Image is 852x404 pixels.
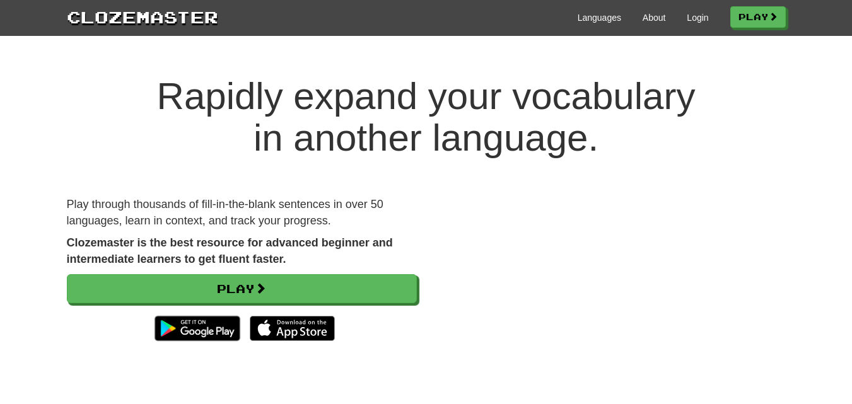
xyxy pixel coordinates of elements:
a: About [643,11,666,24]
a: Play [67,274,417,303]
a: Languages [578,11,621,24]
img: Get it on Google Play [148,309,246,347]
a: Login [687,11,708,24]
strong: Clozemaster is the best resource for advanced beginner and intermediate learners to get fluent fa... [67,236,393,265]
a: Play [730,6,786,28]
a: Clozemaster [67,5,218,28]
p: Play through thousands of fill-in-the-blank sentences in over 50 languages, learn in context, and... [67,197,417,229]
img: Download_on_the_App_Store_Badge_US-UK_135x40-25178aeef6eb6b83b96f5f2d004eda3bffbb37122de64afbaef7... [250,316,335,341]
